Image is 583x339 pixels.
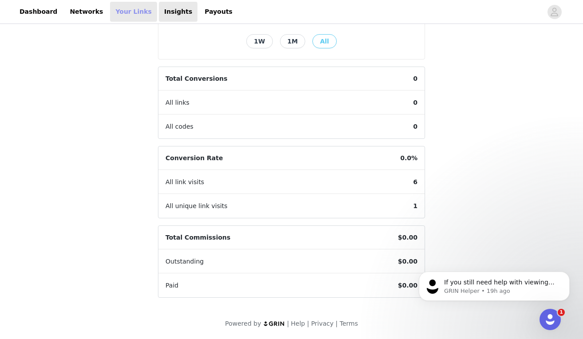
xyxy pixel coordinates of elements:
span: All codes [158,115,201,138]
span: All links [158,91,197,114]
span: 1 [558,309,565,316]
span: | [287,320,289,327]
span: | [307,320,309,327]
span: 0 [406,67,425,91]
button: All [312,34,336,48]
button: 1W [246,34,272,48]
span: 1 [406,194,425,218]
span: All unique link visits [158,194,235,218]
img: logo [263,321,285,327]
iframe: Intercom notifications message [406,253,583,315]
span: Conversion Rate [158,146,230,170]
span: Outstanding [158,250,211,273]
a: Terms [339,320,358,327]
a: Dashboard [14,2,63,22]
a: Insights [159,2,197,22]
a: Payouts [199,2,238,22]
iframe: Intercom live chat [540,309,561,330]
a: Help [291,320,305,327]
span: | [335,320,338,327]
button: 1M [280,34,306,48]
span: Total Conversions [158,67,235,91]
a: Privacy [311,320,334,327]
span: All link visits [158,170,211,194]
a: Networks [64,2,108,22]
span: 0.0% [393,146,425,170]
span: $0.00 [391,274,425,297]
span: Powered by [225,320,261,327]
a: Your Links [110,2,157,22]
span: Paid [158,274,185,297]
div: avatar [550,5,559,19]
span: $0.00 [391,250,425,273]
span: 6 [406,170,425,194]
span: 0 [406,115,425,138]
span: $0.00 [391,226,425,249]
span: Total Commissions [158,226,237,249]
span: 0 [406,91,425,114]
